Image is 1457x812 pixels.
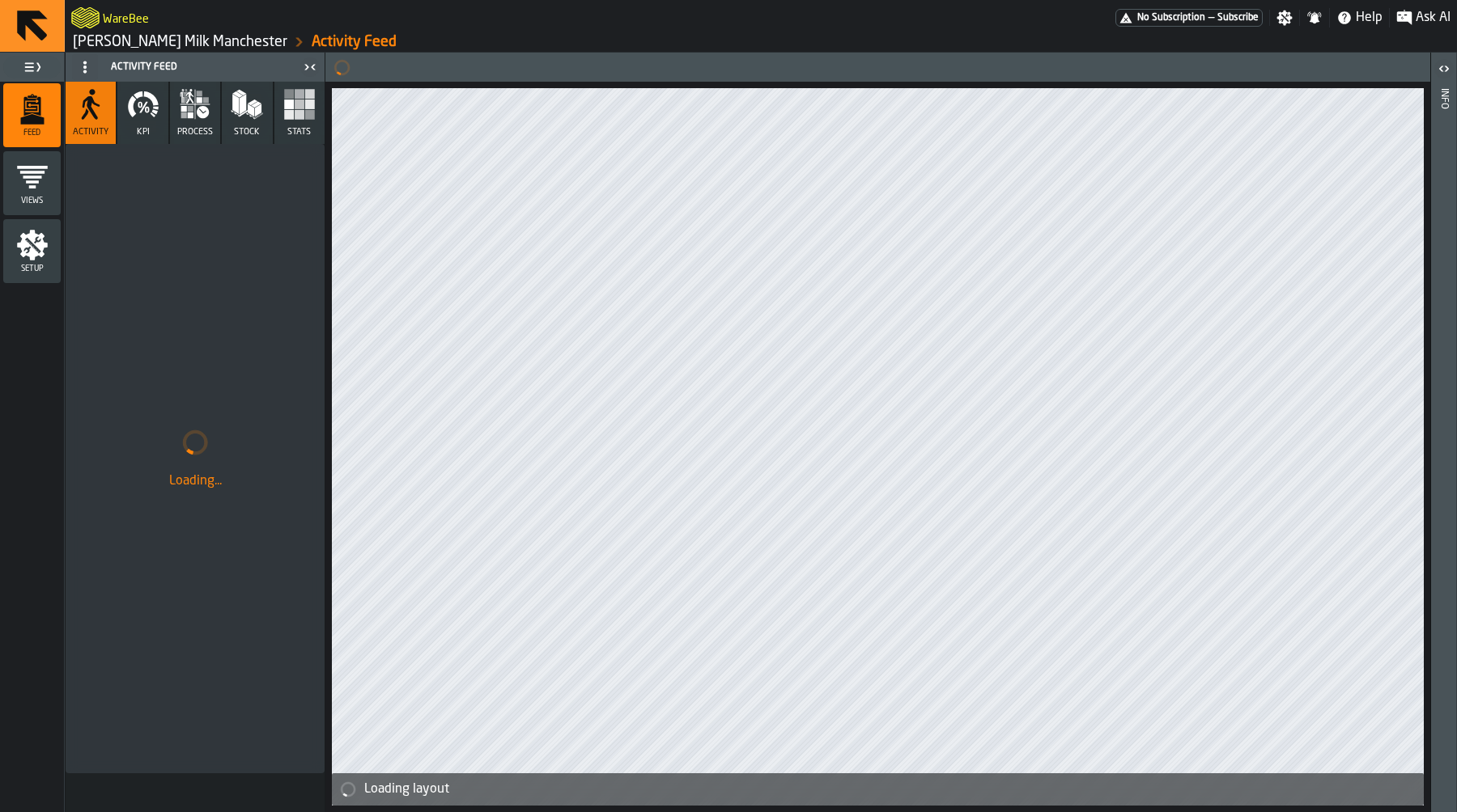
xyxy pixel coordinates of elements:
[73,127,108,137] span: Activity
[3,219,61,284] li: menu Setup
[1356,8,1383,27] span: Help
[79,472,312,491] div: Loading...
[1330,8,1389,27] label: button-toggle-Help
[364,780,1417,799] div: Loading layout
[312,33,397,51] a: link-to-/wh/i/b09612b5-e9f1-4a3a-b0a4-784729d61419/feed/0549eee4-c428-441c-8388-bb36cec72d2b
[71,32,761,52] nav: Breadcrumb
[1217,12,1259,23] span: Subscribe
[332,773,1424,806] div: alert-Loading layout
[177,127,213,137] span: process
[69,54,299,80] div: Activity Feed
[3,129,61,137] span: Feed
[299,57,321,77] label: button-toggle-Close me
[103,10,149,26] h2: Sub Title
[1433,56,1455,85] label: button-toggle-Open
[3,151,61,216] li: menu Views
[1115,9,1263,27] div: Menu Subscription
[1416,8,1451,27] span: Ask AI
[1270,10,1299,26] label: button-toggle-Settings
[3,197,61,205] span: Views
[1300,10,1329,26] label: button-toggle-Notifications
[3,264,61,273] span: Setup
[3,83,61,148] li: menu Feed
[3,56,61,78] label: button-toggle-Toggle Full Menu
[1431,53,1456,812] header: Info
[1390,8,1457,27] label: button-toggle-Ask AI
[1209,12,1214,23] span: —
[73,33,287,51] a: link-to-/wh/i/b09612b5-e9f1-4a3a-b0a4-784729d61419/simulations
[137,127,150,137] span: KPI
[1115,9,1263,27] a: link-to-/wh/i/b09612b5-e9f1-4a3a-b0a4-784729d61419/pricing/
[287,127,311,137] span: Stats
[1137,12,1205,23] span: No Subscription
[71,3,100,32] a: logo-header
[234,127,260,137] span: Stock
[1438,85,1450,808] div: Info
